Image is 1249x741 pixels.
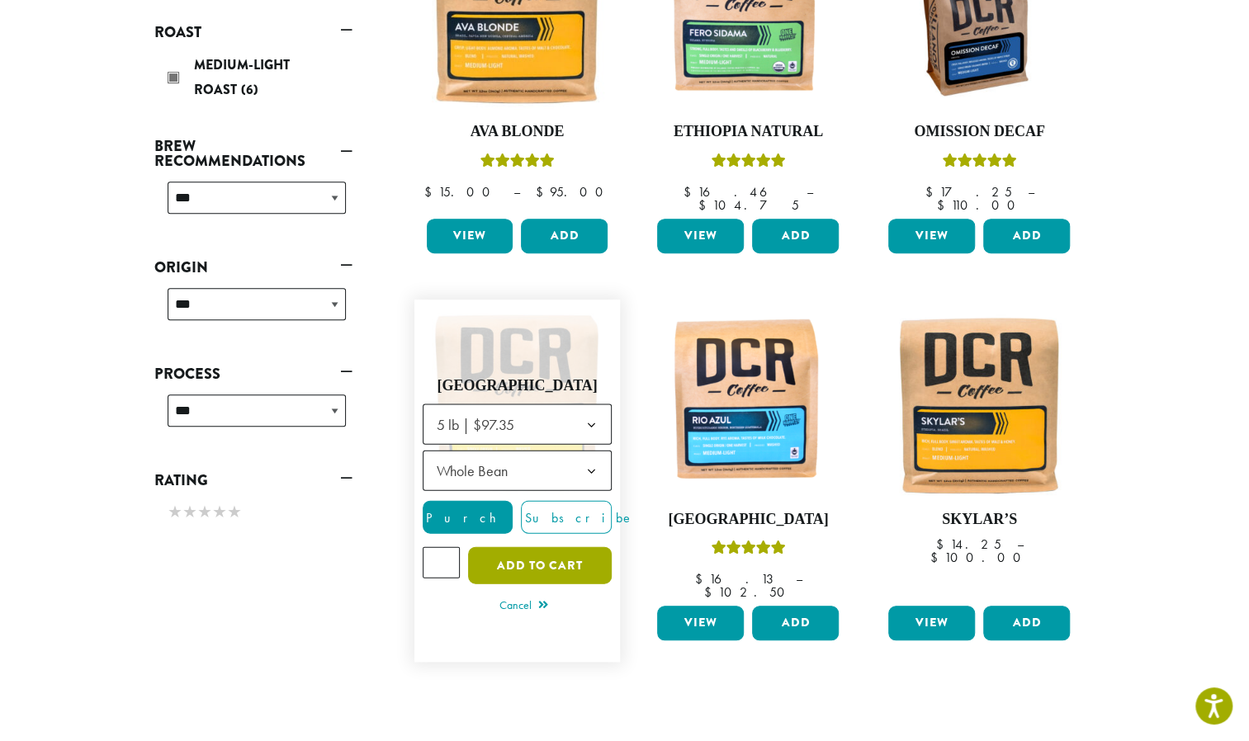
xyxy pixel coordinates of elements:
span: – [795,570,802,588]
a: Brew Recommendations [154,132,352,175]
h4: Omission Decaf [884,123,1074,141]
span: ★ [197,500,212,524]
button: Add [983,606,1070,640]
div: Brew Recommendations [154,175,352,234]
bdi: 95.00 [535,183,610,201]
button: Add to cart [468,547,612,584]
button: Add [983,219,1070,253]
a: Skylar’s [884,308,1074,600]
bdi: 104.75 [698,196,798,214]
span: Whole Bean [423,451,613,491]
a: View [888,606,975,640]
div: Roast [154,46,352,112]
img: Skylars-12oz-300x300.jpg [884,308,1074,498]
bdi: 15.00 [423,183,497,201]
span: Whole Bean [437,461,508,480]
span: ★ [227,500,242,524]
a: Rated 5.00 out of 5 [423,308,613,654]
span: $ [684,183,698,201]
span: $ [535,183,549,201]
div: Rated 5.00 out of 5 [711,538,785,563]
span: $ [925,183,939,201]
bdi: 17.25 [925,183,1011,201]
h4: [GEOGRAPHIC_DATA] [423,376,613,394]
bdi: 110.00 [936,196,1022,214]
span: – [513,183,519,201]
span: Purchase [423,509,563,526]
span: Subscribe [522,509,634,526]
div: Rated 5.00 out of 5 [480,151,554,176]
span: $ [694,570,708,588]
div: Rated 4.33 out of 5 [942,151,1016,176]
a: [GEOGRAPHIC_DATA]Rated 5.00 out of 5 [653,308,843,600]
span: $ [936,196,950,214]
span: $ [930,549,944,566]
button: Add [752,606,839,640]
span: 5 lb | $97.35 [437,415,514,434]
span: Medium-Light Roast [194,55,290,99]
div: Rating [154,494,352,532]
a: View [657,606,744,640]
h4: Ava Blonde [423,123,613,141]
span: (6) [241,80,258,99]
bdi: 16.13 [694,570,779,588]
button: Add [521,219,608,253]
a: View [657,219,744,253]
span: ★ [212,500,227,524]
span: 5 lb | $97.35 [423,404,613,445]
span: – [807,183,813,201]
button: Add [752,219,839,253]
span: $ [935,536,949,553]
span: Whole Bean [430,455,524,487]
a: View [888,219,975,253]
h4: Skylar’s [884,511,1074,529]
span: – [1027,183,1034,201]
span: $ [698,196,712,214]
span: ★ [182,500,197,524]
div: Rated 5.00 out of 5 [711,151,785,176]
a: Rating [154,466,352,494]
a: Roast [154,18,352,46]
img: DCR-Rio-Azul-Coffee-Bag-300x300.png [653,308,843,498]
bdi: 100.00 [930,549,1029,566]
span: ★ [168,500,182,524]
span: – [1016,536,1023,553]
bdi: 102.50 [704,583,792,601]
h4: [GEOGRAPHIC_DATA] [653,511,843,529]
a: Origin [154,253,352,281]
a: View [427,219,513,253]
span: $ [704,583,718,601]
span: 5 lb | $97.35 [430,408,531,441]
bdi: 16.46 [684,183,791,201]
bdi: 14.25 [935,536,1001,553]
div: Process [154,388,352,446]
span: $ [423,183,438,201]
a: Process [154,360,352,388]
input: Product quantity [423,547,461,578]
div: Origin [154,281,352,340]
h4: Ethiopia Natural [653,123,843,141]
a: Cancel [499,595,548,618]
